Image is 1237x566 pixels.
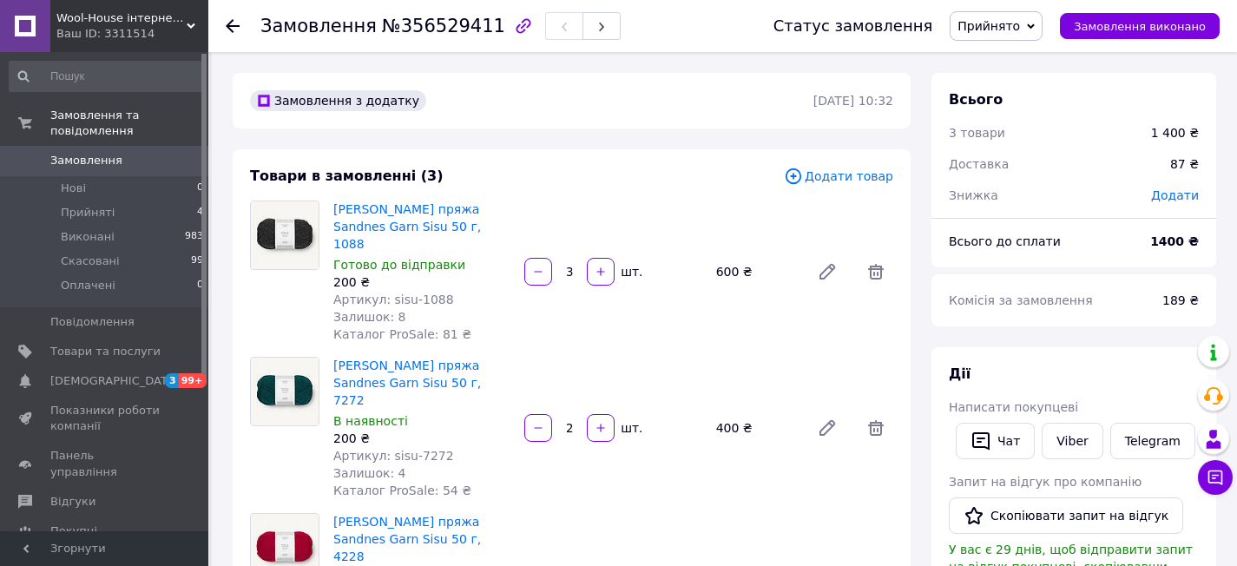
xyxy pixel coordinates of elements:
span: 3 [165,373,179,388]
span: Замовлення [50,153,122,168]
span: 0 [197,181,203,196]
img: Шкарпеткова пряжа Sandnes Garn Sisu 50 г, 7272 [251,358,319,425]
a: [PERSON_NAME] пряжа Sandnes Garn Sisu 50 г, 7272 [333,359,481,407]
div: Замовлення з додатку [250,90,426,111]
span: Каталог ProSale: 81 ₴ [333,327,471,341]
div: 1 400 ₴ [1151,124,1199,141]
span: 189 ₴ [1162,293,1199,307]
span: Додати [1151,188,1199,202]
span: Залишок: 8 [333,310,406,324]
span: Додати товар [784,167,893,186]
a: Viber [1042,423,1102,459]
span: Комісія за замовлення [949,293,1093,307]
input: Пошук [9,61,205,92]
span: Виконані [61,229,115,245]
span: 99+ [179,373,207,388]
button: Чат з покупцем [1198,460,1233,495]
span: Доставка [949,157,1009,171]
span: Замовлення виконано [1074,20,1206,33]
span: №356529411 [382,16,505,36]
div: 600 ₴ [709,260,803,284]
a: [PERSON_NAME] пряжа Sandnes Garn Sisu 50 г, 1088 [333,202,481,251]
a: Редагувати [810,411,845,445]
span: [DEMOGRAPHIC_DATA] [50,373,179,389]
span: Оплачені [61,278,115,293]
span: 0 [197,278,203,293]
span: Замовлення [260,16,377,36]
span: 983 [185,229,203,245]
button: Чат [956,423,1035,459]
span: Відгуки [50,494,95,510]
div: шт. [616,263,644,280]
span: Прийнято [957,19,1020,33]
div: Статус замовлення [773,17,933,35]
span: Замовлення та повідомлення [50,108,208,139]
span: Видалити [859,411,893,445]
span: Залишок: 4 [333,466,406,480]
span: 3 товари [949,126,1005,140]
span: Wool-House інтернет-магазин шкарпеткової пряжі [56,10,187,26]
a: Редагувати [810,254,845,289]
span: 99 [191,253,203,269]
span: Повідомлення [50,314,135,330]
div: Повернутися назад [226,17,240,35]
a: [PERSON_NAME] пряжа Sandnes Garn Sisu 50 г, 4228 [333,515,481,563]
span: Готово до відправки [333,258,465,272]
div: 87 ₴ [1160,145,1209,183]
span: Товари та послуги [50,344,161,359]
span: Показники роботи компанії [50,403,161,434]
span: 4 [197,205,203,220]
span: Всього до сплати [949,234,1061,248]
a: Telegram [1110,423,1195,459]
span: Каталог ProSale: 54 ₴ [333,484,471,497]
span: Нові [61,181,86,196]
span: Прийняті [61,205,115,220]
span: Скасовані [61,253,120,269]
div: Ваш ID: 3311514 [56,26,208,42]
div: шт. [616,419,644,437]
span: Покупці [50,523,97,539]
button: Замовлення виконано [1060,13,1220,39]
span: Написати покупцеві [949,400,1078,414]
div: 200 ₴ [333,273,510,291]
span: Дії [949,365,971,382]
div: 200 ₴ [333,430,510,447]
div: 400 ₴ [709,416,803,440]
time: [DATE] 10:32 [813,94,893,108]
span: Артикул: sisu-7272 [333,449,454,463]
span: Артикул: sisu-1088 [333,293,454,306]
button: Скопіювати запит на відгук [949,497,1183,534]
span: Видалити [859,254,893,289]
span: Товари в замовленні (3) [250,168,444,184]
img: Шкарпеткова пряжа Sandnes Garn Sisu 50 г, 1088 [251,201,319,269]
span: В наявності [333,414,408,428]
span: Запит на відгук про компанію [949,475,1142,489]
b: 1400 ₴ [1150,234,1199,248]
span: Всього [949,91,1003,108]
span: Знижка [949,188,998,202]
span: Панель управління [50,448,161,479]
